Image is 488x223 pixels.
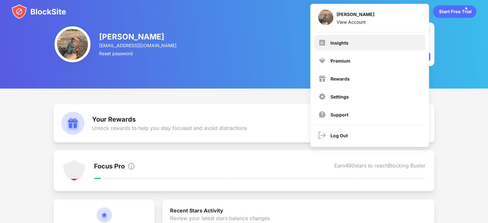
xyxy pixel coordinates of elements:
[99,51,177,56] div: Reset password
[55,26,90,62] img: ACg8ocKPnQz531UJEeItZACCt4uRgWxqX_qIOjmcIkPySLUcjw4e8Ix9=s96-c
[12,4,66,19] img: blocksite-icon.svg
[318,75,326,82] img: menu-rewards.svg
[330,76,350,81] div: Rewards
[330,58,350,64] div: Premium
[330,40,348,46] div: Insights
[99,32,177,41] div: [PERSON_NAME]
[94,162,125,171] div: Focus Pro
[318,93,326,100] img: menu-settings.svg
[63,159,86,182] img: points-level-1.svg
[318,39,326,47] img: menu-insights.svg
[61,112,84,135] img: rewards.svg
[127,162,135,170] img: info.svg
[170,207,427,215] div: Recent Stars Activity
[318,111,326,118] img: support.svg
[337,19,374,25] div: View Account
[337,12,374,19] div: [PERSON_NAME]
[330,112,348,117] div: Support
[330,94,349,99] div: Settings
[433,5,476,18] div: animation
[318,57,326,64] img: premium.svg
[318,132,326,139] img: logout.svg
[330,133,348,138] div: Log Out
[318,10,333,25] img: ACg8ocKPnQz531UJEeItZACCt4uRgWxqX_qIOjmcIkPySLUcjw4e8Ix9=s96-c
[334,162,425,171] div: Earn 490 stars to reach Blocking Buster
[92,116,247,123] div: Your Rewards
[99,43,177,48] div: [EMAIL_ADDRESS][DOMAIN_NAME]
[92,125,247,131] div: Unlock rewards to help you stay focused and avoid distractions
